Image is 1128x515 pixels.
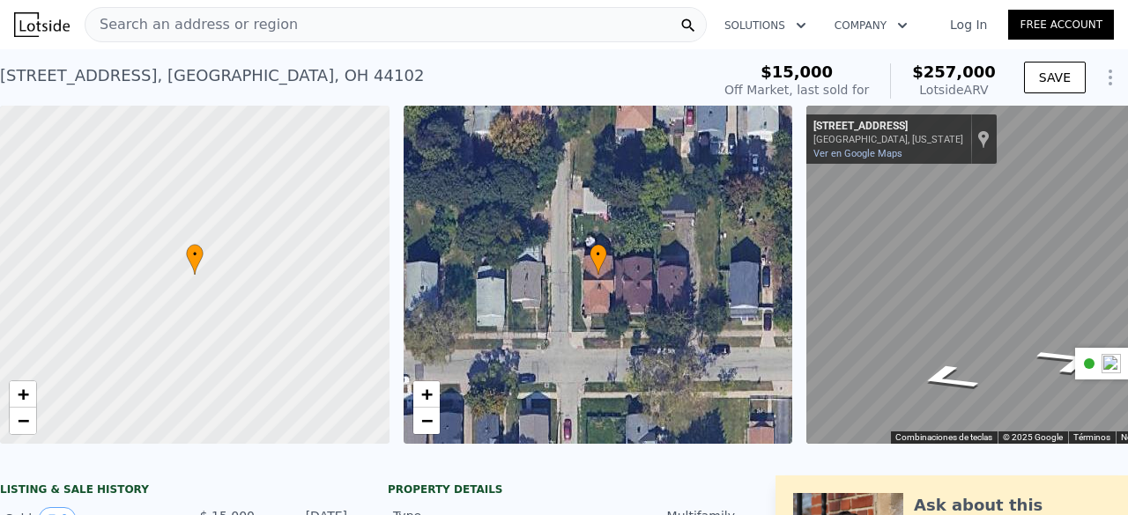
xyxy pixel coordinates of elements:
a: Zoom in [10,381,36,408]
div: Property details [388,482,740,497]
a: Mostrar la ubicación en el mapa [977,129,990,149]
span: + [420,383,432,405]
a: Abre esta zona en Google Maps (se abre en una nueva ventana) [811,421,869,444]
span: Search an address or region [85,14,298,35]
button: SAVE [1024,62,1086,93]
button: Company [820,10,922,41]
a: Zoom out [10,408,36,434]
a: Log In [929,16,1008,33]
button: Combinaciones de teclas [895,431,992,444]
span: $15,000 [761,63,833,81]
img: Google [811,421,869,444]
div: Lotside ARV [912,81,996,99]
div: • [590,244,607,275]
a: Zoom in [413,381,440,408]
img: Lotside [14,12,70,37]
a: Ver en Google Maps [813,148,902,159]
path: Ir hacia el norte, W 76th St [890,357,1005,398]
button: Solutions [710,10,820,41]
span: $257,000 [912,63,996,81]
a: Términos (se abre en una nueva pestaña) [1073,432,1110,442]
span: + [18,383,29,405]
button: Show Options [1093,60,1128,95]
div: [STREET_ADDRESS] [813,120,963,134]
div: • [186,244,204,275]
span: • [590,246,607,262]
path: Ir hacia el sur, W 76th St [1010,340,1127,381]
div: Off Market, last sold for [724,81,869,99]
a: Free Account [1008,10,1114,40]
a: Zoom out [413,408,440,434]
span: • [186,246,204,262]
span: © 2025 Google [1003,432,1063,442]
span: − [420,409,432,431]
div: [GEOGRAPHIC_DATA], [US_STATE] [813,134,963,145]
span: − [18,409,29,431]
